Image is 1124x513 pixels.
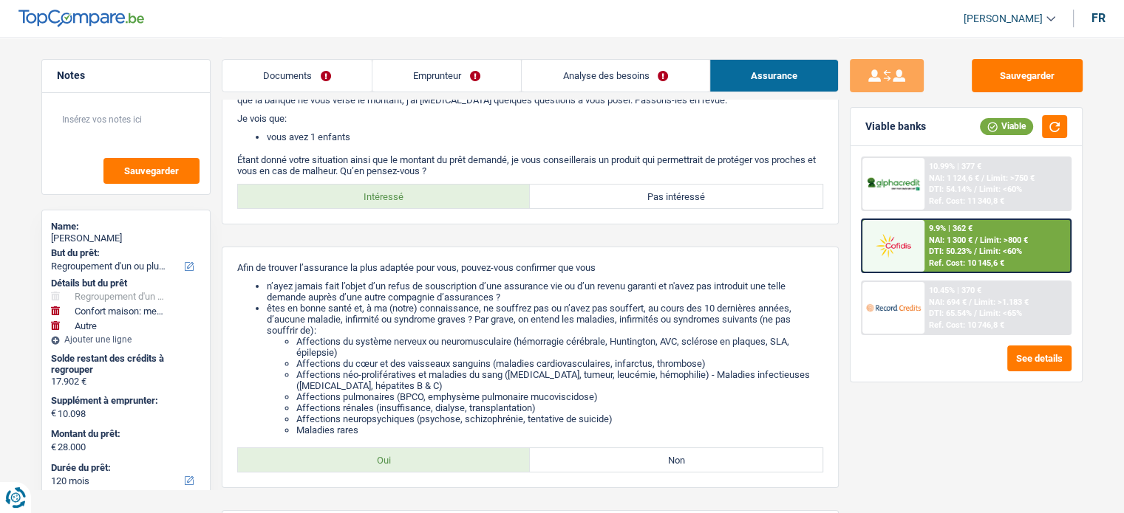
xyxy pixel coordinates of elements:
img: AlphaCredit [866,176,921,193]
p: Étant donné votre situation ainsi que le montant du prêt demandé, je vous conseillerais un produi... [237,154,823,176]
h5: Notes [57,69,195,82]
button: See details [1007,345,1072,371]
span: [PERSON_NAME] [964,13,1043,25]
span: Limit: <65% [979,309,1022,318]
div: fr [1091,11,1106,25]
li: Affections du système nerveux ou neuromusculaire (hémorragie cérébrale, Huntington, AVC, sclérose... [296,336,823,358]
span: NAI: 1 300 € [929,235,973,245]
span: Limit: >800 € [980,235,1028,245]
span: Sauvegarder [124,166,179,176]
span: / [975,235,978,245]
div: Viable [980,118,1033,134]
img: Cofidis [866,232,921,259]
div: Ref. Cost: 10 746,8 € [929,320,1004,330]
li: Affections rénales (insuffisance, dialyse, transplantation) [296,402,823,413]
a: Emprunteur [372,60,521,92]
span: DTI: 65.54% [929,309,972,318]
li: vous avez 1 enfants [267,131,823,142]
div: Ref. Cost: 10 145,6 € [929,258,1004,268]
li: Affections néo-prolifératives et maladies du sang ([MEDICAL_DATA], tumeur, leucémie, hémophilie) ... [296,369,823,391]
span: NAI: 1 124,6 € [929,173,979,183]
button: Sauvegarder [972,59,1083,92]
p: Afin de trouver l’assurance la plus adaptée pour vous, pouvez-vous confirmer que vous [237,262,823,273]
label: Pas intéressé [530,185,822,208]
li: Affections pulmonaires (BPCO, emphysème pulmonaire mucoviscidose) [296,391,823,402]
label: Montant du prêt: [51,428,198,440]
div: 17.902 € [51,376,201,388]
div: Ajouter une ligne [51,334,201,345]
div: Détails but du prêt [51,278,201,289]
span: NAI: 694 € [929,297,967,307]
span: Limit: >1.183 € [974,297,1029,307]
label: Durée du prêt: [51,462,198,474]
li: Affections du cœur et des vaisseaux sanguins (maladies cardiovasculaires, infarctus, thrombose) [296,358,823,369]
div: 10.45% | 370 € [929,286,981,295]
div: 10.99% | 377 € [929,162,981,171]
div: 9.9% | 362 € [929,224,973,233]
span: DTI: 54.14% [929,185,972,194]
span: DTI: 50.23% [929,247,972,256]
span: / [974,185,977,194]
li: n’ayez jamais fait l’objet d’un refus de souscription d’une assurance vie ou d’un revenu garanti ... [267,280,823,303]
span: / [981,173,984,183]
span: / [974,309,977,318]
img: TopCompare Logo [18,10,144,27]
span: Limit: <60% [979,185,1022,194]
span: Limit: <60% [979,247,1022,256]
label: Non [530,448,822,472]
li: Maladies rares [296,424,823,435]
div: Solde restant des crédits à regrouper [51,353,201,376]
a: Assurance [710,60,838,92]
div: Viable banks [865,120,926,133]
li: Affections neuropsychiques (psychose, schizophrénie, tentative de suicide) [296,413,823,424]
div: Name: [51,221,201,233]
p: Je vois que: [237,113,823,124]
div: [PERSON_NAME] [51,233,201,244]
a: Analyse des besoins [522,60,709,92]
label: But du prêt: [51,247,198,259]
span: / [974,247,977,256]
label: Supplément à emprunter: [51,395,198,407]
img: Record Credits [866,294,921,321]
span: € [51,441,56,453]
span: Limit: >750 € [987,173,1035,183]
span: / [969,297,972,307]
div: Ref. Cost: 11 340,8 € [929,196,1004,206]
span: € [51,407,56,419]
a: [PERSON_NAME] [952,7,1055,31]
li: êtes en bonne santé et, à ma (notre) connaissance, ne souffrez pas ou n’avez pas souffert, au cou... [267,303,823,435]
label: Intéressé [238,185,531,208]
label: Oui [238,448,531,472]
button: Sauvegarder [103,158,200,184]
a: Documents [222,60,372,92]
